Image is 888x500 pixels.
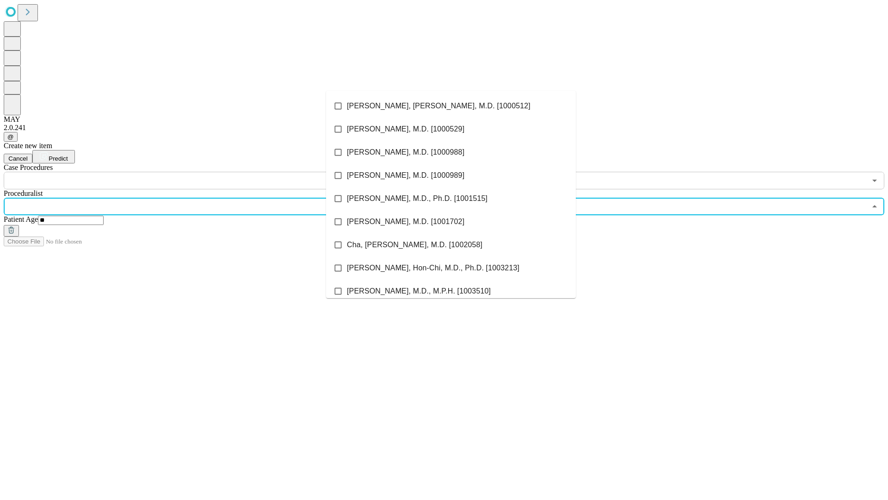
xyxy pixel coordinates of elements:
[347,100,530,112] span: [PERSON_NAME], [PERSON_NAME], M.D. [1000512]
[347,239,482,250] span: Cha, [PERSON_NAME], M.D. [1002058]
[868,174,881,187] button: Open
[4,115,884,124] div: MAY
[347,170,464,181] span: [PERSON_NAME], M.D. [1000989]
[7,133,14,140] span: @
[4,142,52,150] span: Create new item
[4,132,18,142] button: @
[4,189,43,197] span: Proceduralist
[347,147,464,158] span: [PERSON_NAME], M.D. [1000988]
[347,262,519,274] span: [PERSON_NAME], Hon-Chi, M.D., Ph.D. [1003213]
[8,155,28,162] span: Cancel
[868,200,881,213] button: Close
[49,155,68,162] span: Predict
[347,124,464,135] span: [PERSON_NAME], M.D. [1000529]
[347,193,487,204] span: [PERSON_NAME], M.D., Ph.D. [1001515]
[4,163,53,171] span: Scheduled Procedure
[4,215,38,223] span: Patient Age
[347,216,464,227] span: [PERSON_NAME], M.D. [1001702]
[347,286,491,297] span: [PERSON_NAME], M.D., M.P.H. [1003510]
[4,124,884,132] div: 2.0.241
[4,154,32,163] button: Cancel
[32,150,75,163] button: Predict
